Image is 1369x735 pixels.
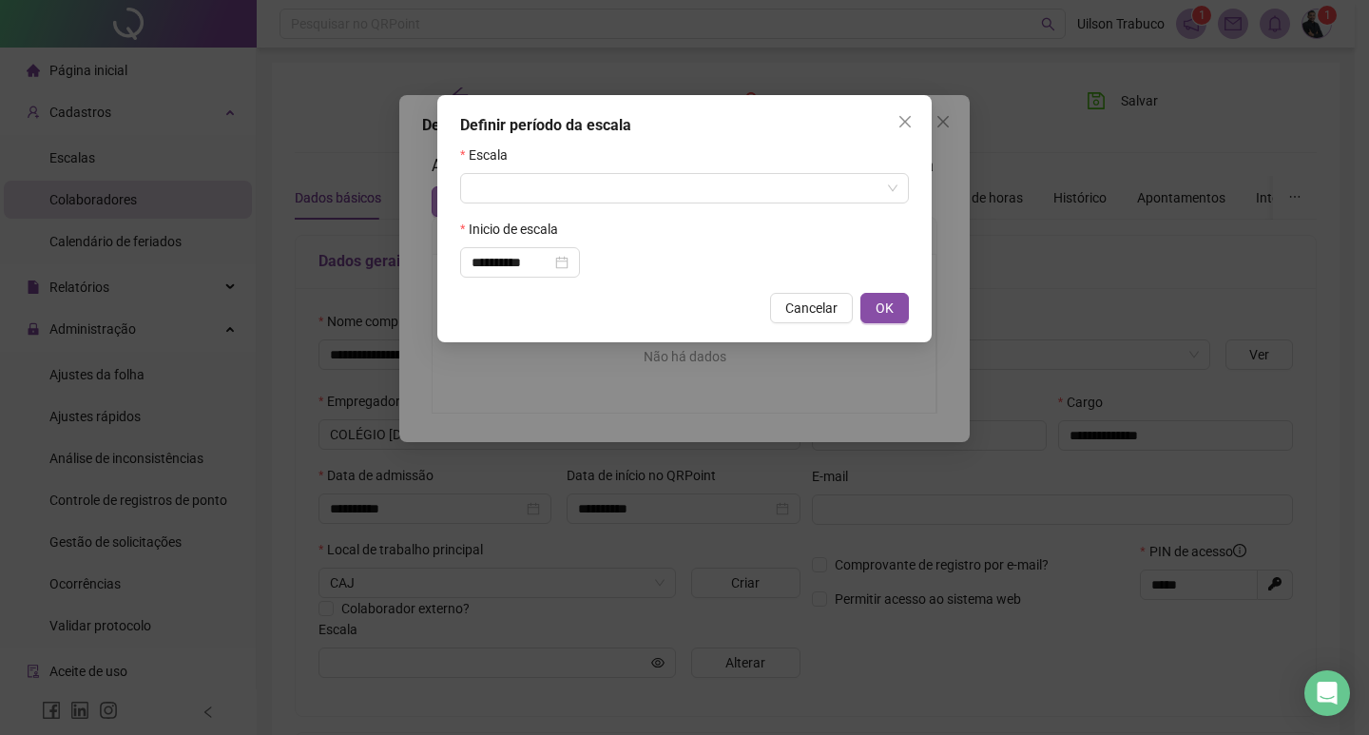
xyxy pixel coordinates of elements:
label: Escala [460,145,520,165]
button: OK [860,293,909,323]
button: Cancelar [770,293,853,323]
span: Cancelar [785,298,838,319]
div: Open Intercom Messenger [1304,670,1350,716]
label: Inicio de escala [460,219,570,240]
span: OK [876,298,894,319]
span: close [897,114,913,129]
button: Close [890,106,920,137]
div: Definir período da escala [460,114,909,137]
